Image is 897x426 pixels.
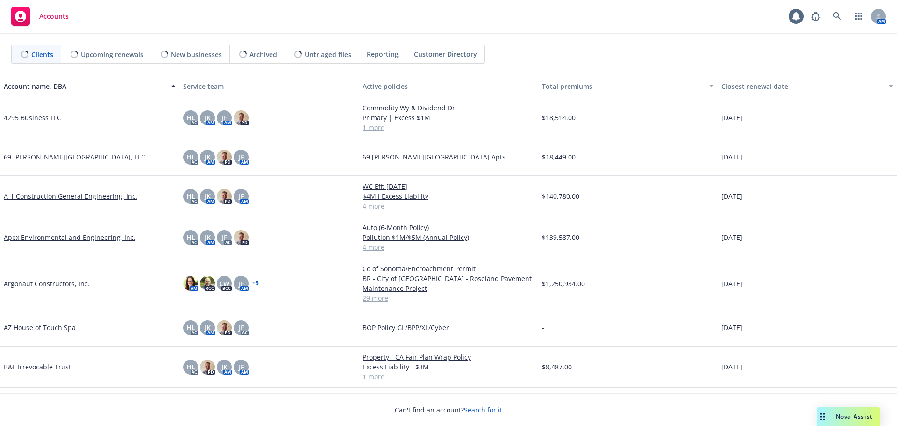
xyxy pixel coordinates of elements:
[828,7,847,26] a: Search
[721,191,742,201] span: [DATE]
[363,103,534,113] a: Commodity Wy & Dividend Dr
[200,276,215,291] img: photo
[363,191,534,201] a: $4Mil Excess Liability
[183,81,355,91] div: Service team
[363,242,534,252] a: 4 more
[363,113,534,123] a: Primary | Excess $1M
[363,201,534,211] a: 4 more
[186,323,195,332] span: HL
[205,191,211,201] span: JK
[7,3,72,29] a: Accounts
[239,191,244,201] span: JF
[849,7,868,26] a: Switch app
[542,191,579,201] span: $140,780.00
[186,152,195,162] span: HL
[817,407,828,426] div: Drag to move
[721,323,742,332] span: [DATE]
[205,113,211,123] span: JK
[186,362,195,372] span: HL
[183,276,198,291] img: photo
[542,152,576,162] span: $18,449.00
[721,362,742,372] span: [DATE]
[363,362,534,372] a: Excess Liability - $3M
[4,279,90,289] a: Argonaut Constructors, Inc.
[542,279,585,289] span: $1,250,934.00
[367,49,399,59] span: Reporting
[363,352,534,362] a: Property - CA Fair Plan Wrap Policy
[4,113,61,123] a: 4295 Business LLC
[542,113,576,123] span: $18,514.00
[718,75,897,97] button: Closest renewal date
[721,113,742,123] span: [DATE]
[721,152,742,162] span: [DATE]
[363,152,534,162] a: 69 [PERSON_NAME][GEOGRAPHIC_DATA] Apts
[179,75,359,97] button: Service team
[817,407,880,426] button: Nova Assist
[205,323,211,332] span: JK
[363,223,534,232] a: Auto (6-Month Policy)
[205,152,211,162] span: JK
[363,232,534,242] a: Pollution $1M/$5M (Annual Policy)
[239,279,244,289] span: JF
[721,232,742,242] span: [DATE]
[217,320,232,335] img: photo
[836,412,873,420] span: Nova Assist
[239,362,244,372] span: JF
[363,274,534,293] a: BR - City of [GEOGRAPHIC_DATA] - Roseland Pavement Maintenance Project
[186,232,195,242] span: HL
[239,152,244,162] span: JF
[186,113,195,123] span: HL
[239,323,244,332] span: JF
[414,49,477,59] span: Customer Directory
[538,75,718,97] button: Total premiums
[363,372,534,382] a: 1 more
[171,50,222,59] span: New businesses
[363,323,534,332] a: BOP Policy GL/BPP/XL/Cyber
[4,81,165,91] div: Account name, DBA
[186,191,195,201] span: HL
[222,113,227,123] span: JF
[363,293,534,303] a: 29 more
[221,362,228,372] span: JK
[721,279,742,289] span: [DATE]
[31,50,53,59] span: Clients
[464,405,502,414] a: Search for it
[249,50,277,59] span: Archived
[363,264,534,274] a: Co of Sonoma/Encroachment Permit
[4,362,71,372] a: B&L Irrevocable Trust
[806,7,825,26] a: Report a Bug
[395,405,502,415] span: Can't find an account?
[542,323,544,332] span: -
[39,13,69,20] span: Accounts
[305,50,351,59] span: Untriaged files
[4,323,76,332] a: AZ House of Touch Spa
[542,232,579,242] span: $139,587.00
[222,232,227,242] span: JF
[217,150,232,165] img: photo
[81,50,143,59] span: Upcoming renewals
[359,75,538,97] button: Active policies
[542,81,704,91] div: Total premiums
[252,281,259,286] a: + 5
[363,123,534,132] a: 1 more
[219,279,229,289] span: CW
[542,362,572,372] span: $8,487.00
[721,81,883,91] div: Closest renewal date
[363,81,534,91] div: Active policies
[4,232,135,242] a: Apex Environmental and Engineering, Inc.
[4,152,145,162] a: 69 [PERSON_NAME][GEOGRAPHIC_DATA], LLC
[205,232,211,242] span: JK
[234,110,249,125] img: photo
[234,230,249,245] img: photo
[4,191,137,201] a: A-1 Construction General Engineering, Inc.
[200,360,215,375] img: photo
[363,181,534,191] a: WC Eff: [DATE]
[217,189,232,204] img: photo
